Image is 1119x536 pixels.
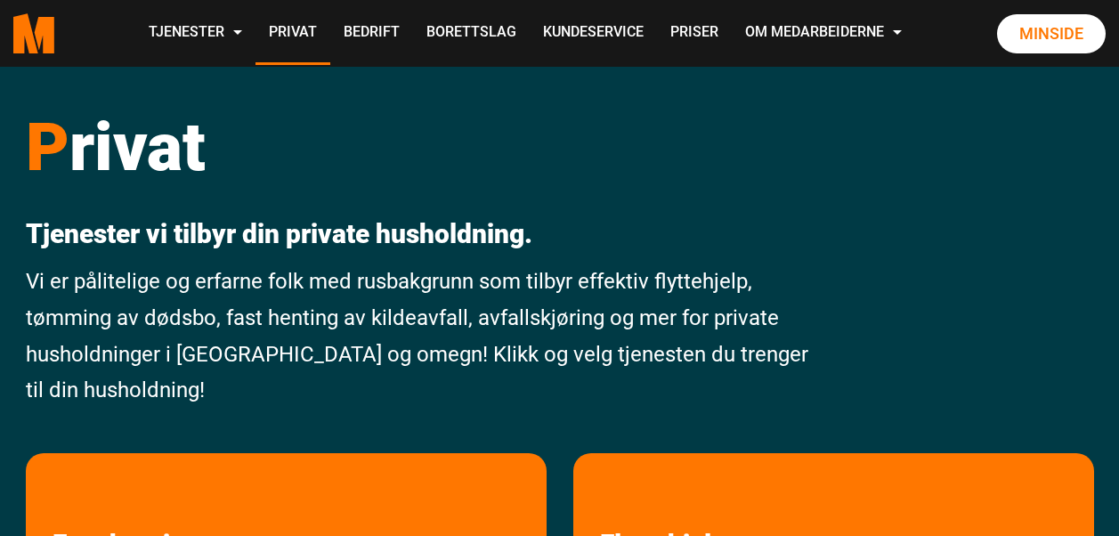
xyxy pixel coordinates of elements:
a: Privat [255,2,330,65]
a: Tjenester [135,2,255,65]
a: Minside [997,14,1106,53]
a: Om Medarbeiderne [732,2,915,65]
a: Borettslag [413,2,530,65]
a: Priser [657,2,732,65]
p: Vi er pålitelige og erfarne folk med rusbakgrunn som tilbyr effektiv flyttehjelp, tømming av døds... [26,264,821,409]
a: Kundeservice [530,2,657,65]
span: P [26,108,69,186]
p: Tjenester vi tilbyr din private husholdning. [26,218,821,250]
h1: rivat [26,107,821,187]
a: Bedrift [330,2,413,65]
